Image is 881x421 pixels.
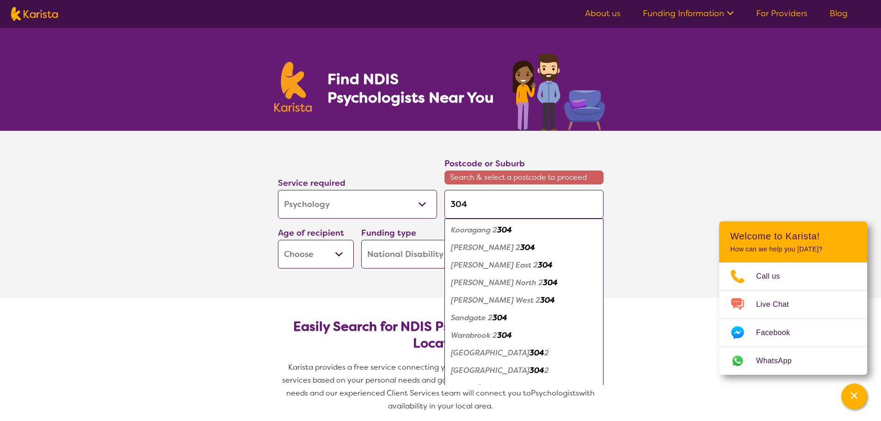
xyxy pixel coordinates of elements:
label: Service required [278,177,345,189]
div: Mayfield East 2304 [449,256,599,274]
img: Karista logo [274,62,312,112]
em: 304 [530,366,544,375]
em: [PERSON_NAME] 2 [451,243,520,252]
em: 304 [520,243,535,252]
em: 2 [492,383,496,393]
div: Mayfield North 2304 [449,274,599,292]
em: [PERSON_NAME] East 2 [451,260,538,270]
a: For Providers [756,8,807,19]
em: [PERSON_NAME] North 2 [451,278,543,287]
div: Mayfield 2304 [449,239,599,256]
em: 304 [530,348,544,358]
em: [GEOGRAPHIC_DATA] [451,366,530,375]
h1: Find NDIS Psychologists Near You [327,70,499,107]
a: Blog [830,8,848,19]
span: Karista provides a free service connecting you with Psychologists and other disability services b... [282,362,601,398]
a: About us [585,8,621,19]
em: 304 [543,278,558,287]
label: Funding type [361,227,416,238]
em: 2 [544,366,549,375]
em: 304 [493,313,507,323]
button: Channel Menu [841,384,867,409]
span: Live Chat [756,298,800,311]
span: WhatsApp [756,354,803,368]
em: 304 [497,330,512,340]
em: [PERSON_NAME] West 2 [451,295,540,305]
a: Web link opens in a new tab. [719,347,867,375]
a: Funding Information [643,8,734,19]
h2: Easily Search for NDIS Psychologists by Need & Location [285,318,596,352]
img: Karista logo [11,7,58,21]
span: Facebook [756,326,801,340]
em: Warabrook 2 [451,330,497,340]
input: Type [444,190,604,219]
div: Niddrie 3042 [449,379,599,397]
em: 2 [544,348,549,358]
em: Niddrie [451,383,477,393]
ul: Choose channel [719,262,867,375]
em: 304 [540,295,555,305]
div: Airport West 3042 [449,344,599,362]
div: Mayfield West 2304 [449,292,599,309]
span: Call us [756,269,791,283]
label: Age of recipient [278,227,344,238]
span: Psychologists [531,388,579,398]
span: Search & select a postcode to proceed [444,171,604,184]
em: Kooragang 2 [451,225,497,235]
em: 304 [538,260,553,270]
em: 304 [477,383,492,393]
em: [GEOGRAPHIC_DATA] [451,348,530,358]
label: Postcode or Suburb [444,158,525,169]
p: How can we help you [DATE]? [730,245,856,253]
div: Warabrook 2304 [449,327,599,344]
img: psychology [509,50,607,131]
div: Channel Menu [719,221,867,375]
em: Sandgate 2 [451,313,493,323]
h2: Welcome to Karista! [730,231,856,242]
div: Sandgate 2304 [449,309,599,327]
div: Keilor Park 3042 [449,362,599,379]
div: Kooragang 2304 [449,221,599,239]
em: 304 [497,225,512,235]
